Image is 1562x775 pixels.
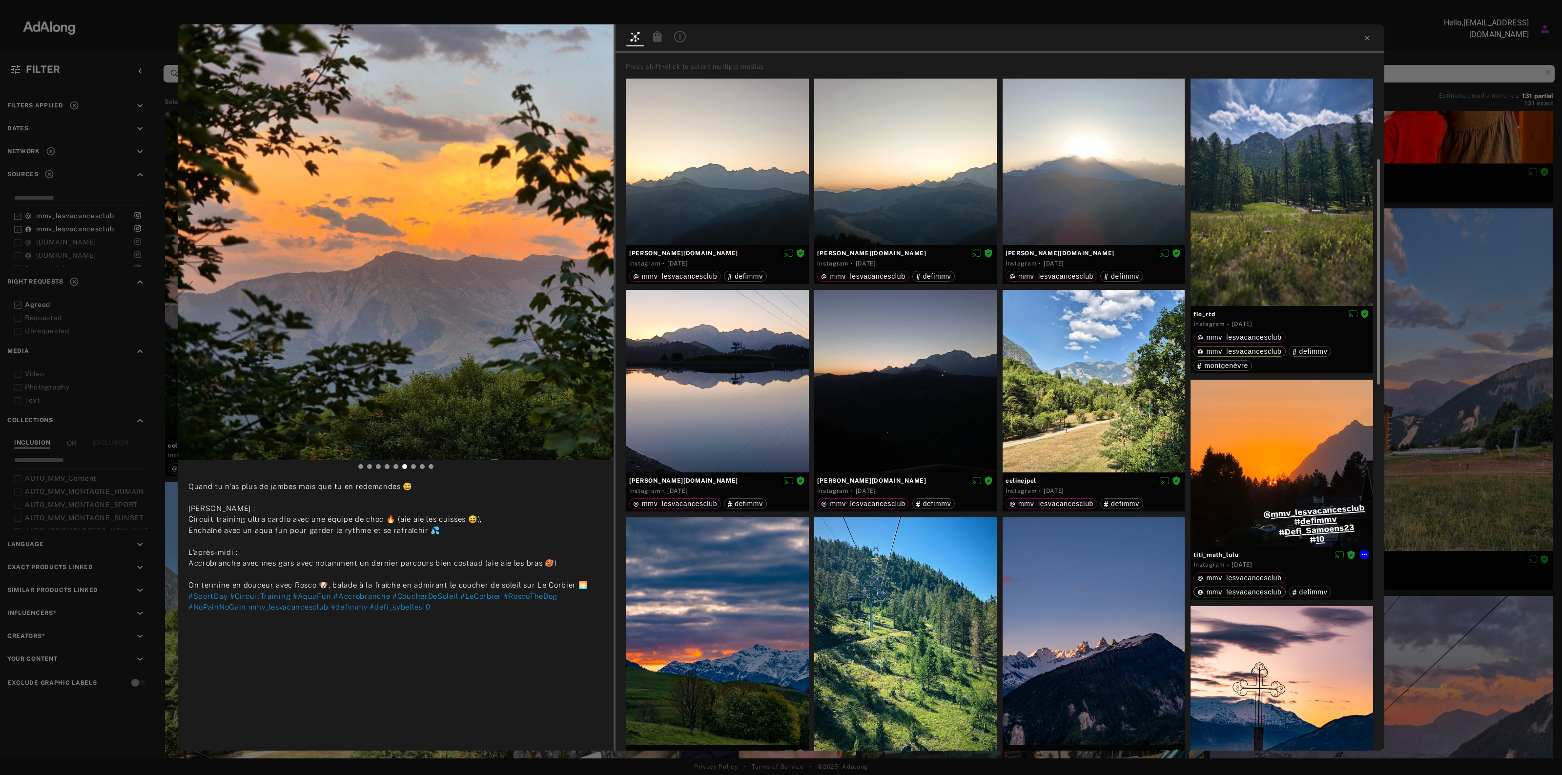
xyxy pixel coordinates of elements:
time: 2025-08-12T06:00:06.000Z [856,488,876,494]
time: 2025-08-15T06:04:24.000Z [667,488,688,494]
span: mmv_lesvacancesclub [830,272,905,280]
span: Rights agreed [984,249,993,256]
div: defimmv [1293,348,1328,355]
div: mmv_lesvacancesclub [633,500,717,507]
div: defimmv [916,500,951,507]
div: mmv_lesvacancesclub [1009,273,1093,280]
button: Disable diffusion on this media [781,748,796,758]
span: mmv_lesvacancesclub [1018,272,1093,280]
span: #SportDay [188,592,227,600]
div: Instagram [1006,487,1036,495]
span: Rights agreed [796,750,805,756]
div: defimmv [728,500,763,507]
span: Rights agreed [984,477,993,484]
div: defimmv [1293,589,1328,595]
span: · [662,487,665,495]
div: defimmv [1104,273,1139,280]
div: montgenèvre [1197,362,1248,369]
div: mmv_lesvacancesclub [821,500,905,507]
span: Rights agreed [1172,750,1181,756]
button: Disable diffusion on this media [969,475,984,486]
span: #LeCorbier [460,592,501,600]
span: Rights agreed [796,477,805,484]
span: montgenèvre [1204,362,1248,369]
span: #NoPainNoGain mmv_lesvacancesclub #defimmv [188,603,367,611]
div: Instagram [817,259,848,268]
div: Press shift+click to select multiple medias [626,62,1381,72]
span: [PERSON_NAME][DOMAIN_NAME] [1006,249,1182,258]
span: [PERSON_NAME][DOMAIN_NAME] [629,249,806,258]
time: 2025-07-07T19:01:37.000Z [1232,321,1252,327]
span: Rights agreed [1172,477,1181,484]
span: · [851,260,853,267]
div: Widget de chat [1513,728,1562,775]
span: fio_rtd [1193,310,1370,319]
span: mmv_lesvacancesclub [1206,588,1281,596]
span: #defi_sybelles10 [370,603,430,611]
span: lecorbier [1006,749,1182,758]
span: titi_math_lulu [1193,551,1370,559]
span: mmv_lesvacancesclub [830,500,905,508]
span: #RoscoTheDog [504,592,557,600]
div: mmv_lesvacancesclub [1197,589,1281,595]
span: defimmv [1111,500,1139,508]
button: Disable diffusion on this media [1332,550,1347,560]
span: lecorbier [629,749,806,758]
div: mmv_lesvacancesclub [633,273,717,280]
div: Instagram [817,487,848,495]
div: defimmv [728,273,763,280]
span: · [662,260,665,267]
span: mmv_lesvacancesclub [1206,347,1281,355]
div: mmv_lesvacancesclub [821,273,905,280]
span: Rights agreed [1172,249,1181,256]
span: #CircuitTraining [230,592,290,600]
time: 2025-08-12T06:00:06.000Z [667,260,688,267]
time: 2025-08-12T10:33:41.000Z [1232,561,1252,568]
span: defimmv [1111,272,1139,280]
span: #AquaFun [293,592,331,600]
span: mmv_lesvacancesclub [642,500,717,508]
span: Quand tu n'as plus de jambes mais que tu en redemandes 😅 [PERSON_NAME] : Circuit training ultra c... [188,482,588,590]
span: · [1039,260,1041,267]
span: defimmv [1299,588,1328,596]
div: mmv_lesvacancesclub [1197,334,1281,341]
span: · [1039,487,1041,495]
div: mmv_lesvacancesclub [1009,500,1093,507]
div: Instagram [629,259,660,268]
span: [PERSON_NAME][DOMAIN_NAME] [817,476,994,485]
span: mmv_lesvacancesclub [1206,333,1281,341]
div: Instagram [1193,320,1224,328]
time: 2025-08-12T06:00:06.000Z [1044,260,1064,267]
button: Disable diffusion on this media [781,248,796,258]
button: Disable diffusion on this media [969,248,984,258]
span: · [1227,321,1230,328]
div: mmv_lesvacancesclub [1197,348,1281,355]
span: celinejpel [1006,476,1182,485]
span: [PERSON_NAME][DOMAIN_NAME] [817,249,994,258]
span: defimmv [1299,347,1328,355]
time: 2025-08-12T06:00:06.000Z [856,260,876,267]
span: mmv_lesvacancesclub [642,272,717,280]
iframe: Chat Widget [1513,728,1562,775]
time: 2025-08-12T20:06:46.000Z [1044,488,1064,494]
button: Disable diffusion on this media [1157,475,1172,486]
span: defimmv [923,272,951,280]
span: · [851,487,853,495]
div: Instagram [1193,560,1224,569]
button: Disable diffusion on this media [1157,248,1172,258]
span: [PERSON_NAME][DOMAIN_NAME] [629,476,806,485]
span: mmv_lesvacancesclub [1018,500,1093,508]
div: defimmv [916,273,951,280]
span: defimmv [735,272,763,280]
button: Disable diffusion on this media [781,475,796,486]
div: Instagram [1006,259,1036,268]
span: mmv_lesvacancesclub [1206,574,1281,582]
span: · [1227,561,1230,569]
button: Disable diffusion on this media [1346,309,1360,319]
span: defimmv [923,500,951,508]
span: #CoucherDeSoleil [392,592,458,600]
span: Rights agreed [1347,551,1356,558]
div: defimmv [1104,500,1139,507]
div: mmv_lesvacancesclub [1197,574,1281,581]
span: Rights agreed [1360,310,1369,317]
